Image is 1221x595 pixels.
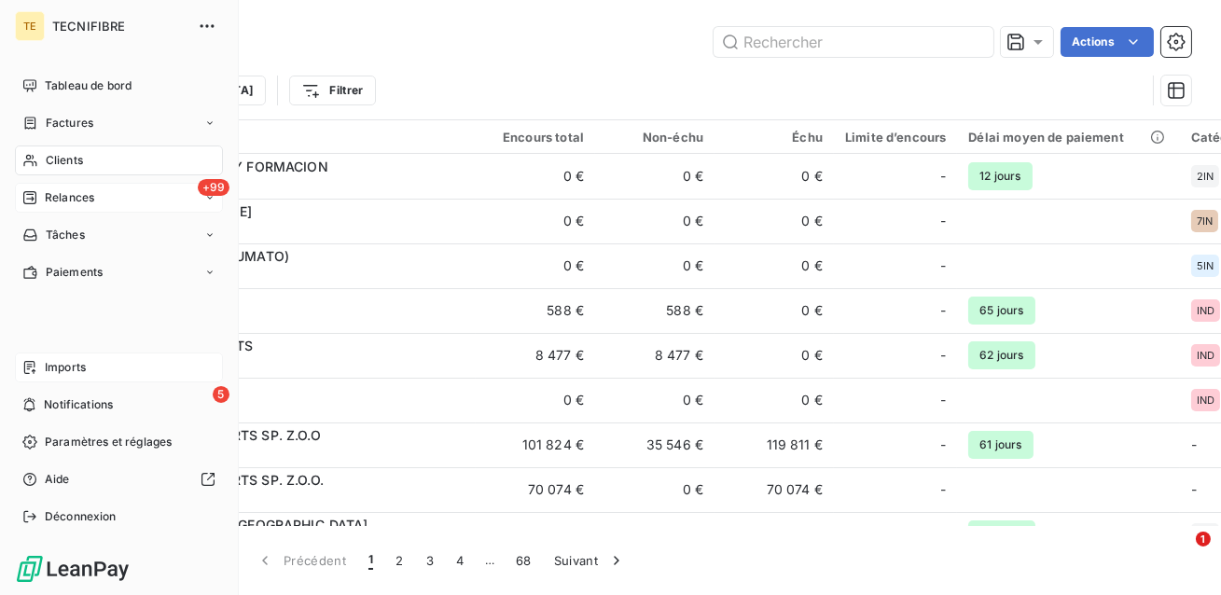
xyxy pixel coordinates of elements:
span: - [940,301,946,320]
td: 0 € [715,243,834,288]
span: IND [1197,394,1214,406]
span: IND [1197,350,1214,361]
span: C001097 [129,445,465,464]
td: 119 811 € [715,422,834,467]
img: Logo LeanPay [15,554,131,584]
a: Aide [15,464,223,494]
button: Filtrer [289,76,375,105]
td: 8 477 € [476,333,595,378]
span: Paiements [46,264,103,281]
button: 1 [357,541,384,580]
span: - [940,256,946,275]
span: Tableau de bord [45,77,132,94]
span: C001098 [129,490,465,508]
span: - [1191,436,1197,452]
div: Échu [726,130,823,145]
td: 0 € [595,243,715,288]
span: C005302 [129,266,465,284]
span: … [475,546,505,575]
td: 0 € [715,333,834,378]
button: 2 [384,541,414,580]
button: 4 [445,541,475,580]
td: 0 € [476,154,595,199]
button: Actions [1061,27,1154,57]
span: 12 jours [968,162,1032,190]
span: C002179 [129,176,465,195]
span: C290229 [129,400,465,419]
span: 5IN [1197,260,1214,271]
iframe: Intercom live chat [1158,532,1202,576]
span: 1 [1196,532,1211,547]
td: 0 € [715,512,834,557]
td: 0 € [476,243,595,288]
span: Relances [45,189,94,206]
td: 0 € [715,288,834,333]
span: Factures [46,115,93,131]
div: Non-échu [606,130,703,145]
td: 0 € [595,378,715,422]
span: - [1191,481,1197,497]
td: 70 074 € [715,467,834,512]
span: IND [1197,305,1214,316]
span: Déconnexion [45,508,117,525]
div: Limite d’encours [845,130,946,145]
td: 8 477 € [595,333,715,378]
input: Rechercher [714,27,993,57]
span: Notifications [44,396,113,413]
button: Suivant [543,541,637,580]
span: - [940,212,946,230]
span: Aide [45,471,70,488]
td: 0 € [476,199,595,243]
td: 0 € [715,154,834,199]
span: 65 jours [968,297,1034,325]
span: 7IN [1197,215,1213,227]
td: 588 € [595,288,715,333]
span: C292000 [129,355,465,374]
button: 3 [415,541,445,580]
td: 35 546 € [595,422,715,467]
span: - [940,436,946,454]
td: 0 € [595,512,715,557]
button: 68 [505,541,543,580]
span: Tâches [46,227,85,243]
td: 101 824 € [476,422,595,467]
span: - [940,346,946,365]
span: 1 [368,551,373,570]
span: C900100 [129,311,465,329]
td: 588 € [476,288,595,333]
span: Imports [45,359,86,376]
span: 5 [213,386,229,403]
div: Encours total [487,130,584,145]
span: 2IN [1197,171,1214,182]
span: C007198 [129,221,465,240]
td: 0 € [595,467,715,512]
span: Paramètres et réglages [45,434,172,450]
span: - [940,480,946,499]
span: 61 jours [968,431,1033,459]
td: 0 € [595,199,715,243]
button: Précédent [244,541,357,580]
span: - [940,391,946,409]
td: 0 € [476,512,595,557]
span: 65 jours [968,520,1034,548]
span: 5 SETS EUROPE,[GEOGRAPHIC_DATA] [129,517,368,533]
span: TECNIFIBRE [52,19,187,34]
span: Clients [46,152,83,169]
span: +99 [198,179,229,196]
div: Délai moyen de paiement [968,130,1168,145]
span: - [940,167,946,186]
span: - [940,525,946,544]
div: TE [15,11,45,41]
td: 0 € [476,378,595,422]
td: 70 074 € [476,467,595,512]
td: 0 € [715,378,834,422]
td: 0 € [595,154,715,199]
span: 62 jours [968,341,1034,369]
td: 0 € [715,199,834,243]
